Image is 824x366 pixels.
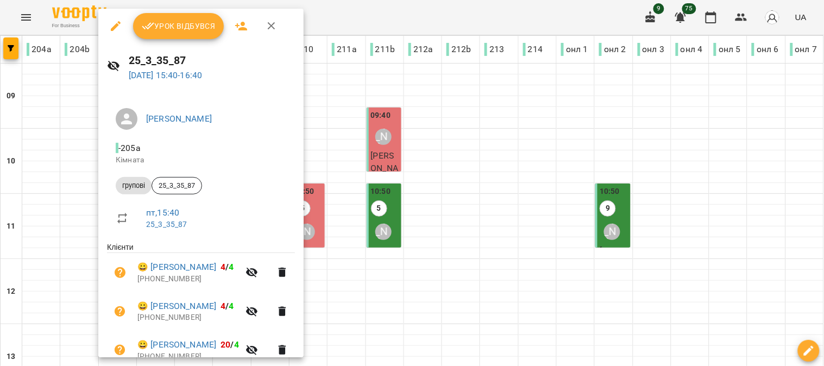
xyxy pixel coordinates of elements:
b: / [221,339,239,350]
a: [PERSON_NAME] [146,113,212,124]
span: 4 [221,301,225,311]
a: пт , 15:40 [146,207,179,218]
span: 4 [229,301,234,311]
h6: 25_3_35_87 [129,52,295,69]
button: Візит ще не сплачено. Додати оплату? [107,337,133,363]
b: / [221,262,234,272]
span: Урок відбувся [142,20,216,33]
button: Візит ще не сплачено. Додати оплату? [107,260,133,286]
a: [DATE] 15:40-16:40 [129,70,203,80]
p: [PHONE_NUMBER] [137,351,239,362]
p: Кімната [116,155,286,166]
p: [PHONE_NUMBER] [137,312,239,323]
a: 😀 [PERSON_NAME] [137,300,216,313]
a: 😀 [PERSON_NAME] [137,338,216,351]
p: [PHONE_NUMBER] [137,274,239,285]
button: Візит ще не сплачено. Додати оплату? [107,299,133,325]
a: 😀 [PERSON_NAME] [137,261,216,274]
span: 4 [229,262,234,272]
b: / [221,301,234,311]
a: 25_3_35_87 [146,220,187,229]
span: 4 [221,262,225,272]
div: 25_3_35_87 [152,177,202,194]
span: групові [116,181,152,191]
span: 20 [221,339,230,350]
span: 25_3_35_87 [152,181,202,191]
span: - 205a [116,143,143,153]
button: Урок відбувся [133,13,224,39]
span: 4 [234,339,239,350]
